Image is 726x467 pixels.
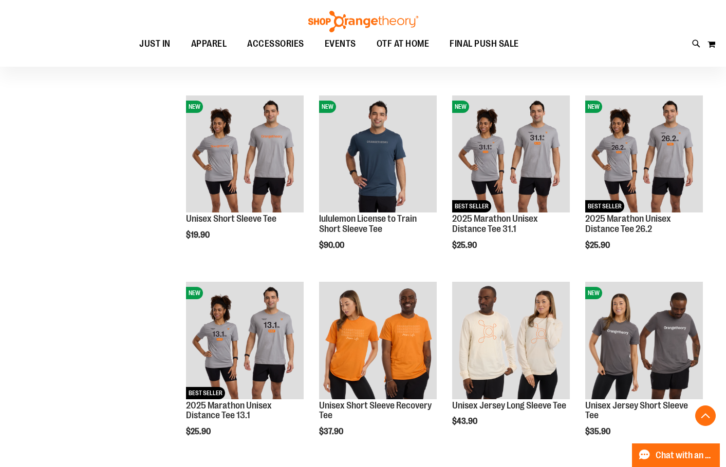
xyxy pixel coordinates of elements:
a: Unisex Jersey Short Sleeve TeeNEW [585,282,703,401]
a: Unisex Jersey Long Sleeve Tee [452,400,566,411]
a: JUST IN [129,32,181,56]
div: product [580,90,708,276]
a: Unisex Jersey Short Sleeve Tee [585,400,688,421]
span: ACCESSORIES [247,32,304,55]
a: ACCESSORIES [237,32,314,56]
img: lululemon License to Train Short Sleeve Tee [319,95,437,213]
span: Chat with an Expert [656,451,714,460]
a: 2025 Marathon Unisex Distance Tee 31.1 [452,213,538,234]
button: Chat with an Expert [632,443,720,467]
a: Unisex Short Sleeve TeeNEW [186,95,304,215]
a: 2025 Marathon Unisex Distance Tee 26.2NEWBEST SELLER [585,95,703,215]
a: 2025 Marathon Unisex Distance Tee 26.2 [585,213,671,234]
a: APPAREL [181,32,237,55]
button: Back To Top [695,405,716,426]
img: 2025 Marathon Unisex Distance Tee 31.1 [452,95,570,213]
a: FINAL PUSH SALE [439,32,529,56]
img: Unisex Short Sleeve Tee [186,95,304,213]
div: product [447,90,575,276]
span: BEST SELLER [585,200,624,212]
a: Unisex Jersey Long Sleeve Tee [452,282,570,401]
div: product [314,90,442,276]
span: NEW [585,287,602,299]
span: OTF AT HOME [377,32,430,55]
a: 2025 Marathon Unisex Distance Tee 13.1 [186,400,272,421]
div: product [181,90,309,266]
span: $19.90 [186,230,211,240]
span: JUST IN [139,32,171,55]
a: Unisex Short Sleeve Recovery Tee [319,282,437,401]
a: 2025 Marathon Unisex Distance Tee 31.1NEWBEST SELLER [452,95,570,215]
img: 2025 Marathon Unisex Distance Tee 26.2 [585,95,703,213]
span: EVENTS [325,32,356,55]
span: NEW [186,101,203,113]
span: $35.90 [585,427,612,436]
span: BEST SELLER [186,387,225,399]
span: FINAL PUSH SALE [450,32,519,55]
a: 2025 Marathon Unisex Distance Tee 13.1NEWBEST SELLER [186,282,304,401]
span: $25.90 [585,241,611,250]
a: Unisex Short Sleeve Tee [186,213,276,224]
span: NEW [585,101,602,113]
span: NEW [186,287,203,299]
a: OTF AT HOME [366,32,440,56]
span: BEST SELLER [452,200,491,212]
div: product [181,277,309,462]
div: product [580,277,708,462]
span: $25.90 [186,427,212,436]
img: Unisex Jersey Long Sleeve Tee [452,282,570,399]
a: lululemon License to Train Short Sleeve Tee [319,213,417,234]
a: Unisex Short Sleeve Recovery Tee [319,400,432,421]
img: 2025 Marathon Unisex Distance Tee 13.1 [186,282,304,399]
img: Unisex Short Sleeve Recovery Tee [319,282,437,399]
img: Unisex Jersey Short Sleeve Tee [585,282,703,399]
span: $25.90 [452,241,478,250]
span: NEW [452,101,469,113]
div: product [447,277,575,453]
a: EVENTS [314,32,366,56]
a: lululemon License to Train Short Sleeve TeeNEW [319,95,437,215]
div: product [314,277,442,462]
img: Shop Orangetheory [307,11,420,32]
span: $43.90 [452,417,479,426]
span: $37.90 [319,427,345,436]
span: NEW [319,101,336,113]
span: APPAREL [191,32,227,55]
span: $90.00 [319,241,346,250]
